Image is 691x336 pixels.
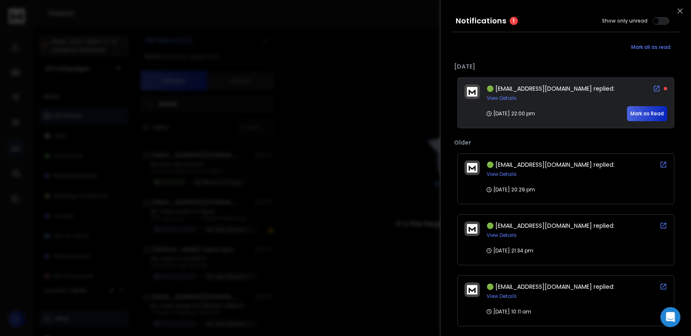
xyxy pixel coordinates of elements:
[467,163,477,173] img: logo
[467,224,477,234] img: logo
[487,293,517,300] button: View Details
[487,110,535,117] p: [DATE] 22:00 pm
[487,171,517,178] button: View Details
[487,95,517,102] button: View Details
[487,160,615,169] span: 🟢 [EMAIL_ADDRESS][DOMAIN_NAME] replied:
[487,186,535,193] p: [DATE] 20:29 pm
[487,283,615,291] span: 🟢 [EMAIL_ADDRESS][DOMAIN_NAME] replied:
[454,62,678,71] p: [DATE]
[487,84,615,93] span: 🟢 [EMAIL_ADDRESS][DOMAIN_NAME] replied:
[467,285,477,295] img: logo
[510,17,518,25] span: 1
[631,44,671,51] span: Mark all as read
[487,247,533,254] p: [DATE] 21:34 pm
[487,232,517,239] button: View Details
[627,106,667,121] button: Mark as Read
[660,307,681,327] div: Open Intercom Messenger
[487,308,531,315] p: [DATE] 10:11 am
[456,15,506,27] h3: Notifications
[602,18,648,24] label: Show only unread
[454,138,678,147] p: Older
[487,221,615,230] span: 🟢 [EMAIL_ADDRESS][DOMAIN_NAME] replied:
[467,87,477,97] img: logo
[621,39,681,56] button: Mark all as read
